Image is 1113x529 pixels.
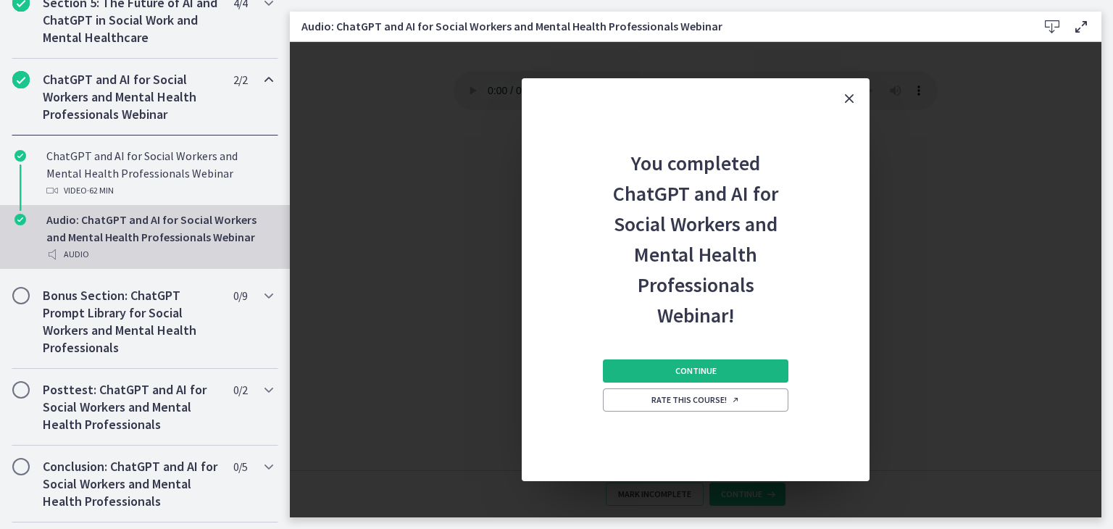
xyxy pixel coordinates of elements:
h2: Bonus Section: ChatGPT Prompt Library for Social Workers and Mental Health Professionals [43,287,220,357]
button: Continue [603,359,788,383]
span: 0 / 5 [233,458,247,475]
button: Close [829,78,870,119]
h2: ChatGPT and AI for Social Workers and Mental Health Professionals Webinar [43,71,220,123]
h2: Conclusion: ChatGPT and AI for Social Workers and Mental Health Professionals [43,458,220,510]
span: 0 / 9 [233,287,247,304]
span: 2 / 2 [233,71,247,88]
h3: Audio: ChatGPT and AI for Social Workers and Mental Health Professionals Webinar [301,17,1014,35]
span: Continue [675,365,717,377]
i: Completed [14,214,26,225]
span: 0 / 2 [233,381,247,399]
span: · 62 min [87,182,114,199]
i: Completed [14,150,26,162]
h2: Posttest: ChatGPT and AI for Social Workers and Mental Health Professionals [43,381,220,433]
div: ChatGPT and AI for Social Workers and Mental Health Professionals Webinar [46,147,272,199]
i: Completed [12,71,30,88]
div: Video [46,182,272,199]
div: Audio: ChatGPT and AI for Social Workers and Mental Health Professionals Webinar [46,211,272,263]
i: Opens in a new window [731,396,740,404]
span: Rate this course! [651,394,740,406]
h2: You completed ChatGPT and AI for Social Workers and Mental Health Professionals Webinar! [600,119,791,330]
a: Rate this course! Opens in a new window [603,388,788,412]
div: Audio [46,246,272,263]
